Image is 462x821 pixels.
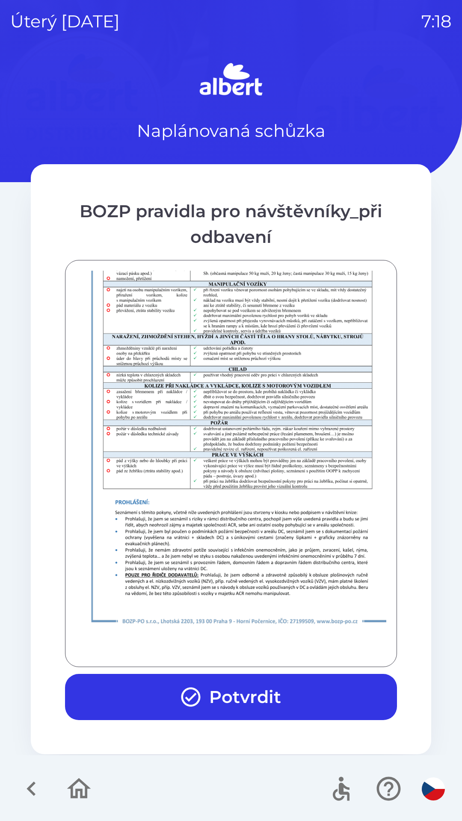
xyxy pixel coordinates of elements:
[31,60,431,101] img: Logo
[137,118,326,144] p: Naplánovaná schůzka
[65,674,397,720] button: Potvrdit
[421,9,452,34] p: 7:18
[422,777,445,800] img: cs flag
[10,9,120,34] p: úterý [DATE]
[65,198,397,250] div: BOZP pravidla pro návštěvníky_při odbavení
[76,163,408,632] img: t5iKY4Cocv4gECBCogIEgBgIECBAgQIAAAQIEDAQNECBAgAABAgQIECCwAh4EVRAgQIAAAQIECBAg4EHQAAECBAgQIECAAAEC...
